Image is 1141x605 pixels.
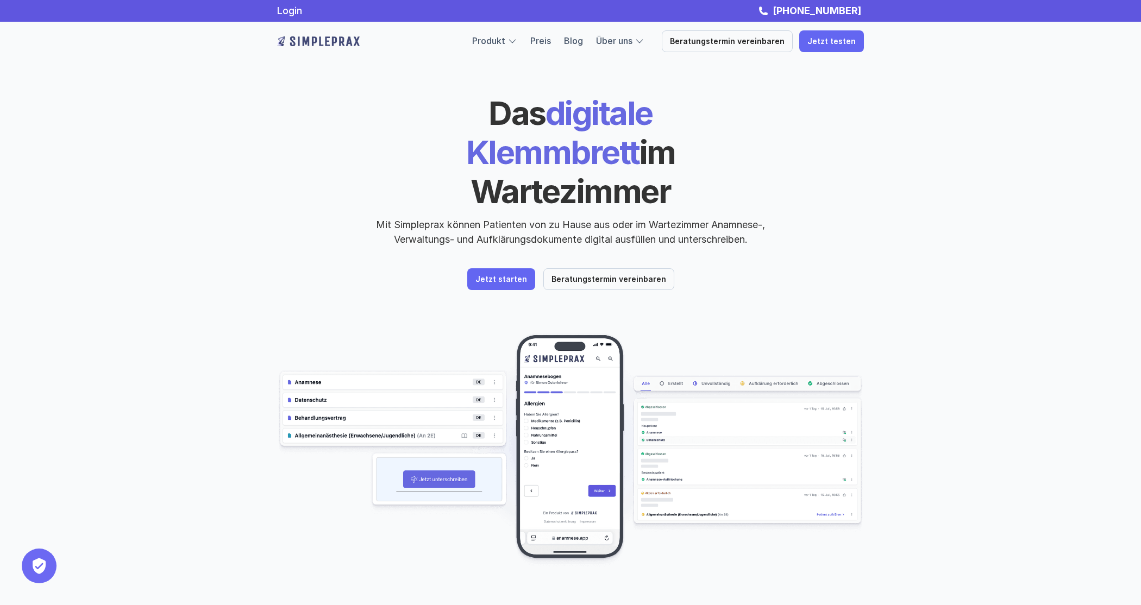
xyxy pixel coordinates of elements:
a: Jetzt testen [799,30,864,52]
a: Beratungstermin vereinbaren [662,30,793,52]
p: Jetzt starten [475,275,527,284]
a: Preis [530,35,551,46]
a: [PHONE_NUMBER] [770,5,864,16]
p: Jetzt testen [807,37,856,46]
p: Beratungstermin vereinbaren [551,275,666,284]
span: Das [488,93,546,133]
a: Beratungstermin vereinbaren [543,268,674,290]
a: Login [277,5,302,16]
a: Über uns [596,35,632,46]
h1: digitale Klemmbrett [383,93,758,211]
img: Beispielscreenshots aus der Simpleprax Anwendung [277,333,864,567]
a: Jetzt starten [467,268,535,290]
a: Produkt [472,35,505,46]
p: Mit Simpleprax können Patienten von zu Hause aus oder im Wartezimmer Anamnese-, Verwaltungs- und ... [367,217,774,247]
span: im Wartezimmer [471,133,681,211]
a: Blog [564,35,583,46]
strong: [PHONE_NUMBER] [773,5,861,16]
p: Beratungstermin vereinbaren [670,37,785,46]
